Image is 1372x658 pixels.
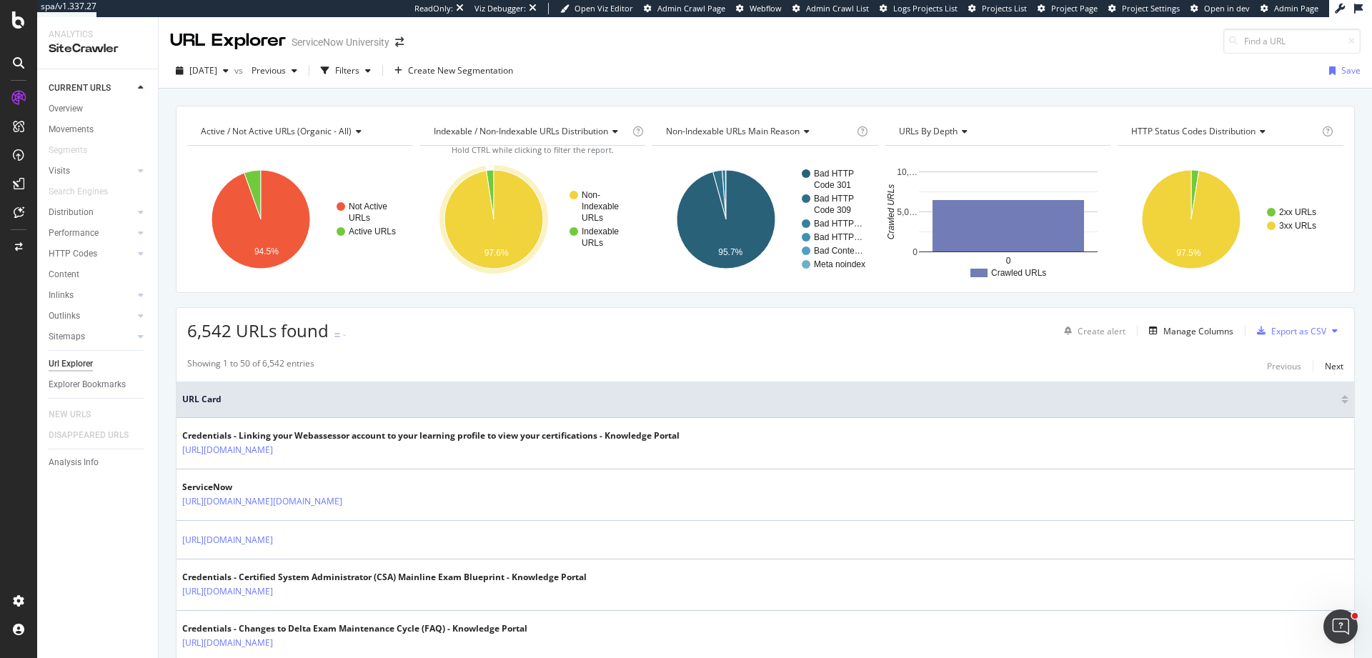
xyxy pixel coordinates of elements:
[189,64,217,76] span: 2025 Aug. 9th
[389,59,519,82] button: Create New Segmentation
[1323,59,1361,82] button: Save
[452,144,614,155] span: Hold CTRL while clicking to filter the report.
[408,64,513,76] span: Create New Segmentation
[246,64,286,76] span: Previous
[335,64,359,76] div: Filters
[315,59,377,82] button: Filters
[1341,64,1361,76] div: Save
[234,64,246,76] span: vs
[246,59,303,82] button: Previous
[1323,609,1358,644] iframe: Intercom live chat
[170,59,234,82] button: [DATE]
